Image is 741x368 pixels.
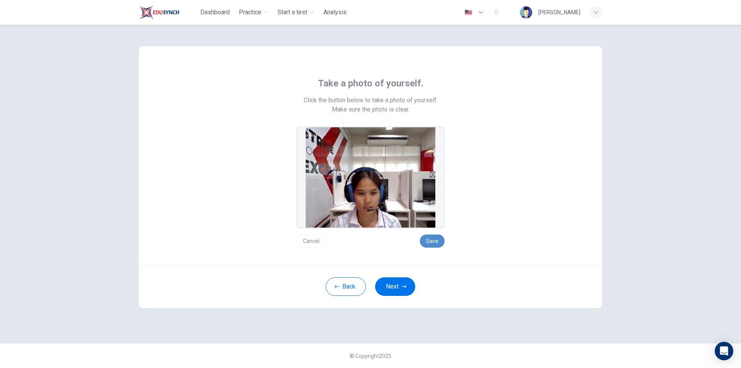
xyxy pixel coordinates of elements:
button: Cancel [296,235,326,248]
button: Save [420,235,445,248]
span: © Copyright 2025 [350,353,391,359]
span: Practice [239,8,261,17]
button: Analysis [320,5,350,19]
span: Make sure the photo is clear. [332,105,409,114]
div: Open Intercom Messenger [715,342,733,360]
span: Analysis [323,8,347,17]
span: Dashboard [200,8,230,17]
img: Profile picture [520,6,532,19]
button: Start a test [274,5,317,19]
span: Take a photo of yourself. [318,77,423,89]
div: [PERSON_NAME] [538,8,580,17]
span: Click the button below to take a photo of yourself. [304,96,438,105]
button: Back [326,277,366,296]
button: Practice [236,5,271,19]
button: Dashboard [197,5,233,19]
button: Next [375,277,415,296]
img: Train Test logo [139,5,179,20]
a: Train Test logo [139,5,197,20]
span: Start a test [277,8,307,17]
img: en [464,10,473,15]
img: preview screemshot [306,127,435,228]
